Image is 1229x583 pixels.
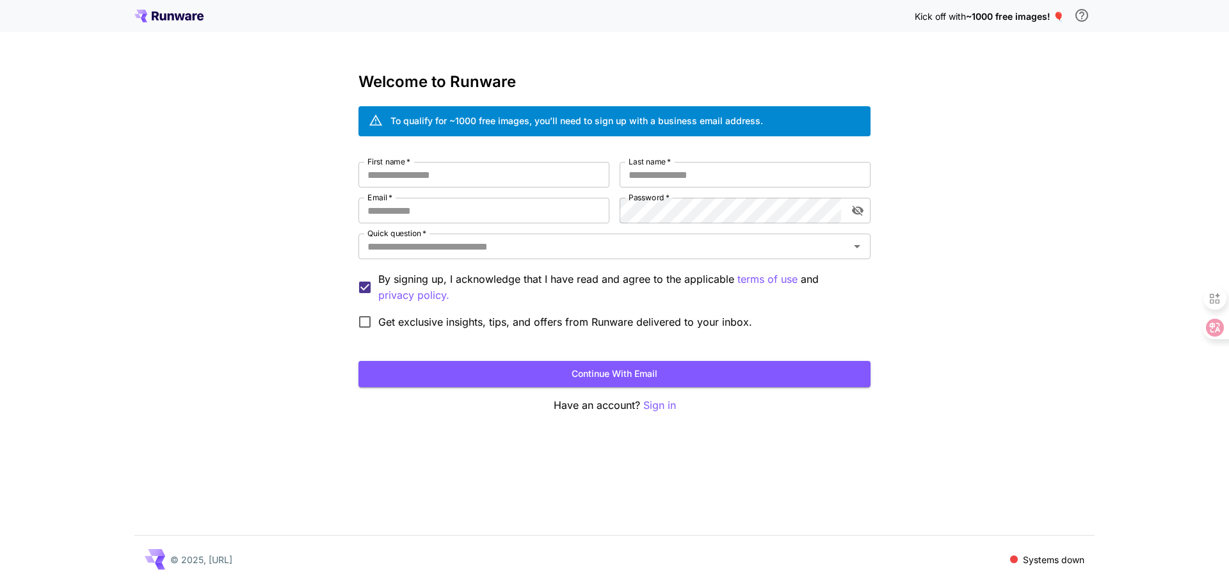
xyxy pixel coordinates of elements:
[848,237,866,255] button: Open
[629,192,670,203] label: Password
[629,156,671,167] label: Last name
[367,228,426,239] label: Quick question
[737,271,798,287] button: By signing up, I acknowledge that I have read and agree to the applicable and privacy policy.
[367,156,410,167] label: First name
[358,361,871,387] button: Continue with email
[1069,3,1095,28] button: In order to qualify for free credit, you need to sign up with a business email address and click ...
[643,397,676,413] button: Sign in
[915,11,966,22] span: Kick off with
[170,553,232,566] p: © 2025, [URL]
[378,287,449,303] p: privacy policy.
[358,73,871,91] h3: Welcome to Runware
[1023,553,1084,566] p: Systems down
[846,199,869,222] button: toggle password visibility
[367,192,392,203] label: Email
[378,287,449,303] button: By signing up, I acknowledge that I have read and agree to the applicable terms of use and
[390,114,763,127] div: To qualify for ~1000 free images, you’ll need to sign up with a business email address.
[966,11,1064,22] span: ~1000 free images! 🎈
[737,271,798,287] p: terms of use
[378,314,752,330] span: Get exclusive insights, tips, and offers from Runware delivered to your inbox.
[378,271,860,303] p: By signing up, I acknowledge that I have read and agree to the applicable and
[358,397,871,413] p: Have an account?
